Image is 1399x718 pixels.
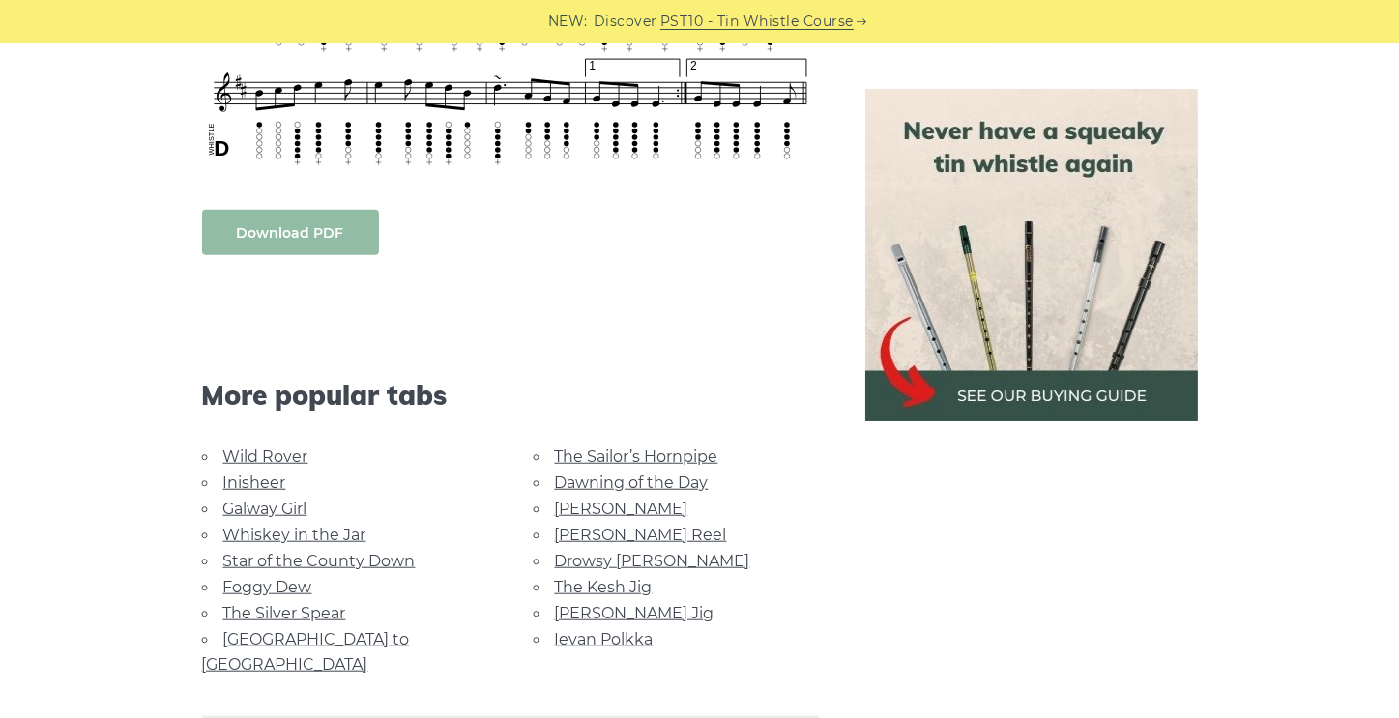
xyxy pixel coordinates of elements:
a: Download PDF [202,210,379,255]
a: Star of the County Down [223,552,416,570]
span: NEW: [548,11,588,33]
a: Drowsy [PERSON_NAME] [555,552,750,570]
a: Whiskey in the Jar [223,526,366,544]
a: Ievan Polkka [555,630,654,648]
a: Inisheer [223,474,286,492]
a: Galway Girl [223,500,307,518]
a: [PERSON_NAME] [555,500,688,518]
a: The Kesh Jig [555,578,653,596]
span: More popular tabs [202,379,819,412]
a: Dawning of the Day [555,474,709,492]
a: [GEOGRAPHIC_DATA] to [GEOGRAPHIC_DATA] [202,630,410,674]
span: Discover [594,11,657,33]
a: The Sailor’s Hornpipe [555,447,718,466]
a: The Silver Spear [223,604,346,622]
img: tin whistle buying guide [865,89,1198,421]
a: Foggy Dew [223,578,312,596]
a: Wild Rover [223,447,308,466]
a: [PERSON_NAME] Jig [555,604,714,622]
a: [PERSON_NAME] Reel [555,526,727,544]
a: PST10 - Tin Whistle Course [660,11,854,33]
